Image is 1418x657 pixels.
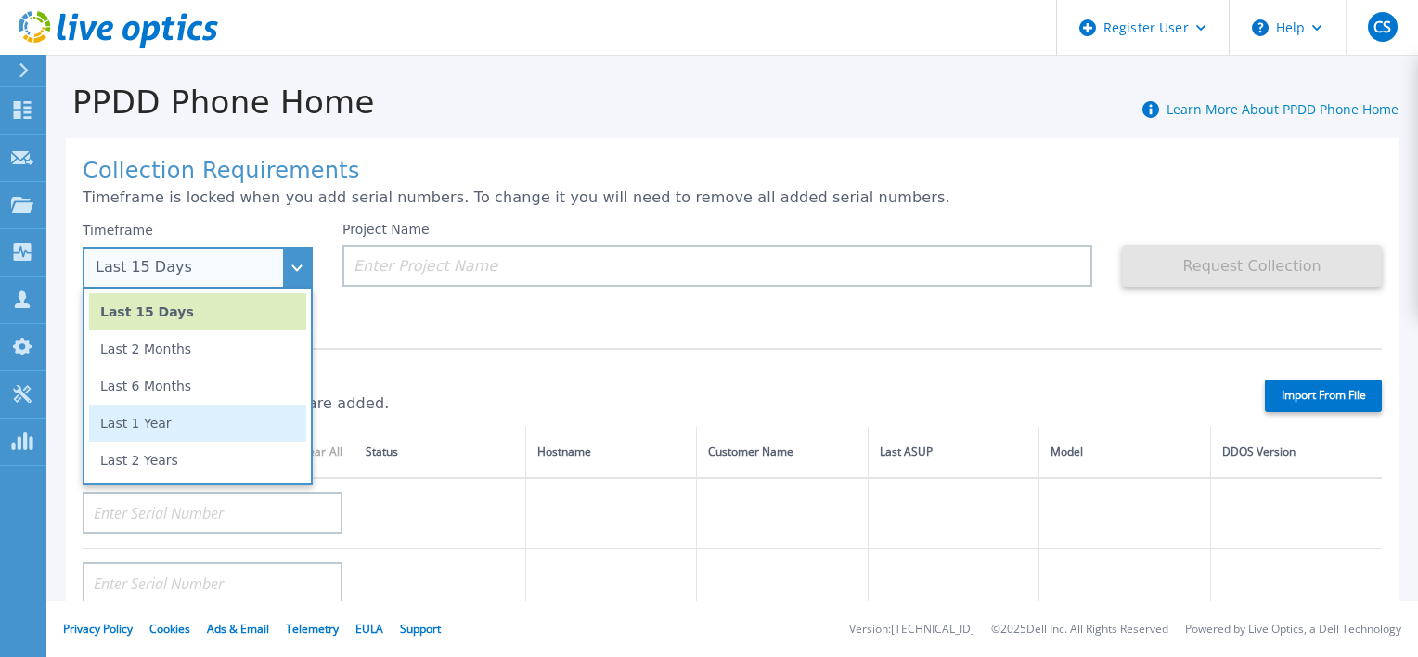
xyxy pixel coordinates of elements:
th: Last ASUP [868,427,1039,478]
a: EULA [355,621,383,637]
li: Last 2 Years [89,442,306,479]
th: Hostname [525,427,697,478]
li: Last 2 Months [89,330,306,367]
th: Customer Name [697,427,869,478]
button: Request Collection [1122,245,1382,287]
input: Enter Serial Number [83,562,342,604]
li: Last 6 Months [89,367,306,405]
span: CS [1373,19,1391,34]
label: Project Name [342,223,430,236]
a: Privacy Policy [63,621,133,637]
li: Last 1 Year [89,405,306,442]
a: Telemetry [286,621,339,637]
a: Ads & Email [207,621,269,637]
div: Last 15 Days [96,259,279,276]
label: Timeframe [83,223,153,238]
a: Learn More About PPDD Phone Home [1167,100,1399,118]
th: DDOS Version [1210,427,1382,478]
p: Timeframe is locked when you add serial numbers. To change it you will need to remove all added s... [83,189,1382,206]
th: Status [354,427,526,478]
li: Powered by Live Optics, a Dell Technology [1185,624,1401,636]
li: © 2025 Dell Inc. All Rights Reserved [991,624,1168,636]
th: Model [1039,427,1211,478]
input: Enter Serial Number [83,492,342,534]
li: Version: [TECHNICAL_ID] [849,624,974,636]
li: Last 15 Days [89,293,306,330]
h1: PPDD Phone Home [46,84,375,121]
a: Support [400,621,441,637]
input: Enter Project Name [342,245,1092,287]
a: Cookies [149,621,190,637]
h1: Collection Requirements [83,159,1382,185]
label: Import From File [1265,380,1382,412]
h1: Serial Numbers [83,364,1232,390]
p: 0 of 20 (max) serial numbers are added. [83,395,1232,412]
